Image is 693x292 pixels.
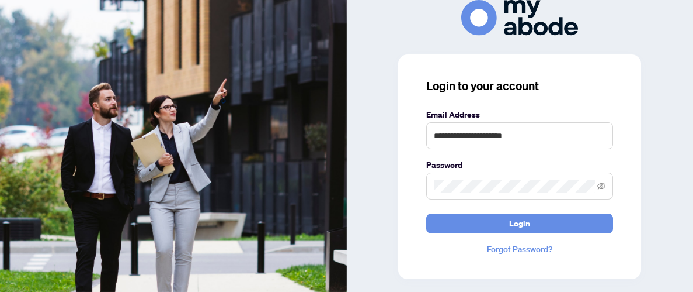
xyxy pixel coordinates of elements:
[426,243,613,256] a: Forgot Password?
[426,214,613,233] button: Login
[509,214,530,233] span: Login
[426,78,613,94] h3: Login to your account
[597,182,605,190] span: eye-invisible
[426,159,613,171] label: Password
[426,108,613,121] label: Email Address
